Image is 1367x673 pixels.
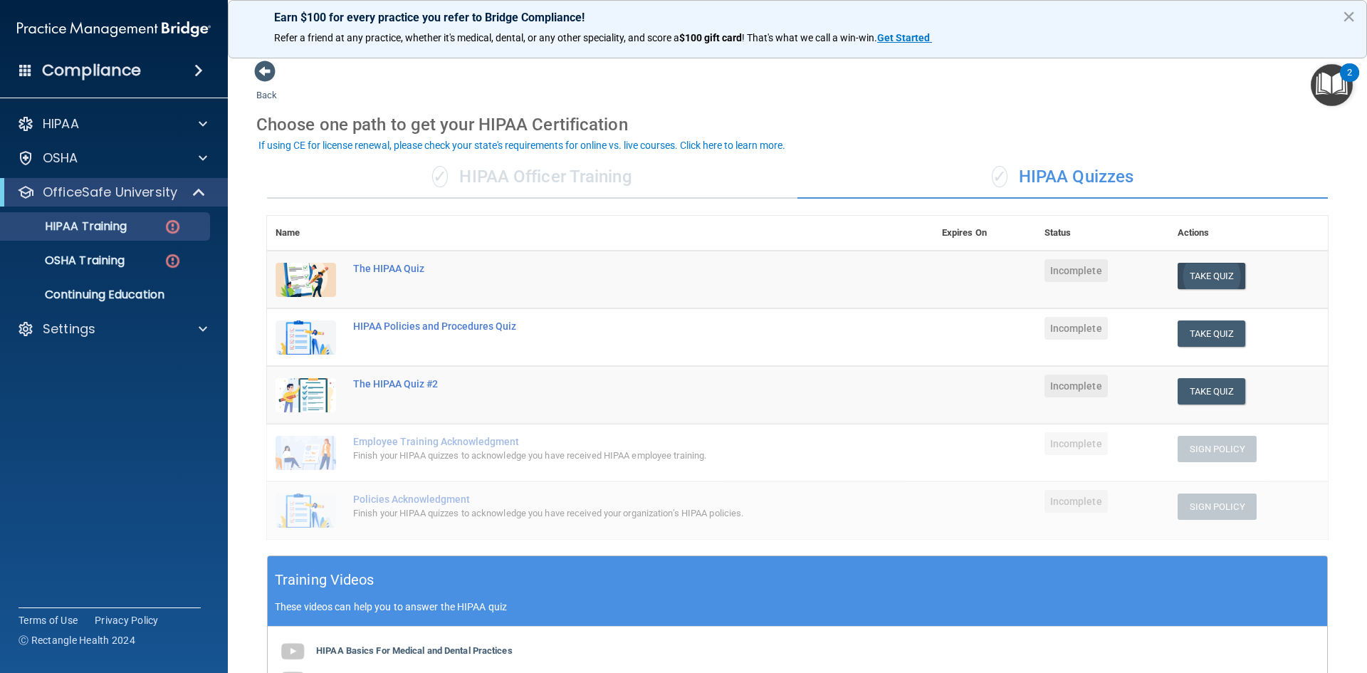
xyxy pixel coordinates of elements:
[19,633,135,647] span: Ⓒ Rectangle Health 2024
[267,216,345,251] th: Name
[742,32,877,43] span: ! That's what we call a win-win.
[17,15,211,43] img: PMB logo
[17,184,206,201] a: OfficeSafe University
[43,320,95,338] p: Settings
[274,11,1321,24] p: Earn $100 for every practice you refer to Bridge Compliance!
[353,320,862,332] div: HIPAA Policies and Procedures Quiz
[258,140,785,150] div: If using CE for license renewal, please check your state's requirements for online vs. live cours...
[256,138,787,152] button: If using CE for license renewal, please check your state's requirements for online vs. live cours...
[1044,259,1108,282] span: Incomplete
[274,32,679,43] span: Refer a friend at any practice, whether it's medical, dental, or any other speciality, and score a
[256,104,1339,145] div: Choose one path to get your HIPAA Certification
[1311,64,1353,106] button: Open Resource Center, 2 new notifications
[42,61,141,80] h4: Compliance
[1178,263,1246,289] button: Take Quiz
[316,645,513,656] b: HIPAA Basics For Medical and Dental Practices
[1044,317,1108,340] span: Incomplete
[19,613,78,627] a: Terms of Use
[1044,432,1108,455] span: Incomplete
[432,166,448,187] span: ✓
[353,263,862,274] div: The HIPAA Quiz
[353,494,862,505] div: Policies Acknowledgment
[275,601,1320,612] p: These videos can help you to answer the HIPAA quiz
[679,32,742,43] strong: $100 gift card
[1044,490,1108,513] span: Incomplete
[1347,73,1352,91] div: 2
[17,150,207,167] a: OSHA
[797,156,1328,199] div: HIPAA Quizzes
[1178,436,1257,462] button: Sign Policy
[17,320,207,338] a: Settings
[877,32,930,43] strong: Get Started
[17,115,207,132] a: HIPAA
[95,613,159,627] a: Privacy Policy
[877,32,932,43] a: Get Started
[164,252,182,270] img: danger-circle.6113f641.png
[1178,494,1257,520] button: Sign Policy
[353,505,862,522] div: Finish your HIPAA quizzes to acknowledge you have received your organization’s HIPAA policies.
[9,288,204,302] p: Continuing Education
[1342,5,1356,28] button: Close
[43,184,177,201] p: OfficeSafe University
[9,254,125,268] p: OSHA Training
[992,166,1007,187] span: ✓
[275,568,375,593] h5: Training Videos
[353,447,862,464] div: Finish your HIPAA quizzes to acknowledge you have received HIPAA employee training.
[353,378,862,390] div: The HIPAA Quiz #2
[43,150,78,167] p: OSHA
[1178,320,1246,347] button: Take Quiz
[1178,378,1246,405] button: Take Quiz
[1036,216,1169,251] th: Status
[9,219,127,234] p: HIPAA Training
[933,216,1036,251] th: Expires On
[267,156,797,199] div: HIPAA Officer Training
[353,436,862,447] div: Employee Training Acknowledgment
[164,218,182,236] img: danger-circle.6113f641.png
[278,637,307,666] img: gray_youtube_icon.38fcd6cc.png
[43,115,79,132] p: HIPAA
[1044,375,1108,397] span: Incomplete
[256,73,277,100] a: Back
[1169,216,1328,251] th: Actions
